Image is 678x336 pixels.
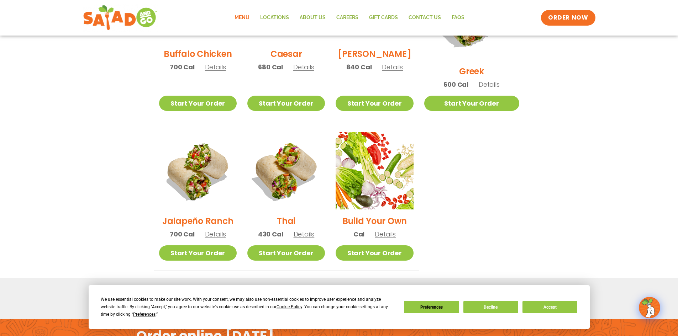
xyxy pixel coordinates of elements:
[382,63,403,71] span: Details
[293,63,314,71] span: Details
[522,301,577,313] button: Accept
[463,301,518,313] button: Decline
[346,62,372,72] span: 840 Cal
[548,14,588,22] span: ORDER NOW
[247,132,325,209] img: Product photo for Thai Wrap
[247,96,325,111] a: Start Your Order
[83,4,158,32] img: new-SAG-logo-768×292
[164,48,232,60] h2: Buffalo Chicken
[277,215,295,227] h2: Thai
[170,229,195,239] span: 700 Cal
[159,96,237,111] a: Start Your Order
[331,10,364,26] a: Careers
[205,230,226,239] span: Details
[336,96,413,111] a: Start Your Order
[277,304,302,309] span: Cookie Policy
[258,229,283,239] span: 430 Cal
[479,80,500,89] span: Details
[336,132,413,209] img: Product photo for Build Your Own
[640,298,659,318] img: wpChatIcon
[342,215,407,227] h2: Build Your Own
[459,65,484,78] h2: Greek
[229,10,255,26] a: Menu
[446,10,470,26] a: FAQs
[403,10,446,26] a: Contact Us
[270,48,302,60] h2: Caesar
[229,10,470,26] nav: Menu
[541,10,595,26] a: ORDER NOW
[375,230,396,239] span: Details
[364,10,403,26] a: GIFT CARDS
[133,312,156,317] span: Preferences
[258,62,283,72] span: 680 Cal
[162,215,233,227] h2: Jalapeño Ranch
[159,245,237,261] a: Start Your Order
[205,63,226,71] span: Details
[353,229,364,239] span: Cal
[338,48,411,60] h2: [PERSON_NAME]
[404,301,459,313] button: Preferences
[336,245,413,261] a: Start Your Order
[443,80,468,89] span: 600 Cal
[170,62,195,72] span: 700 Cal
[247,245,325,261] a: Start Your Order
[294,10,331,26] a: About Us
[159,132,237,209] img: Product photo for Jalapeño Ranch Wrap
[424,96,519,111] a: Start Your Order
[294,230,315,239] span: Details
[101,296,395,318] div: We use essential cookies to make our site work. With your consent, we may also use non-essential ...
[89,285,590,329] div: Cookie Consent Prompt
[255,10,294,26] a: Locations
